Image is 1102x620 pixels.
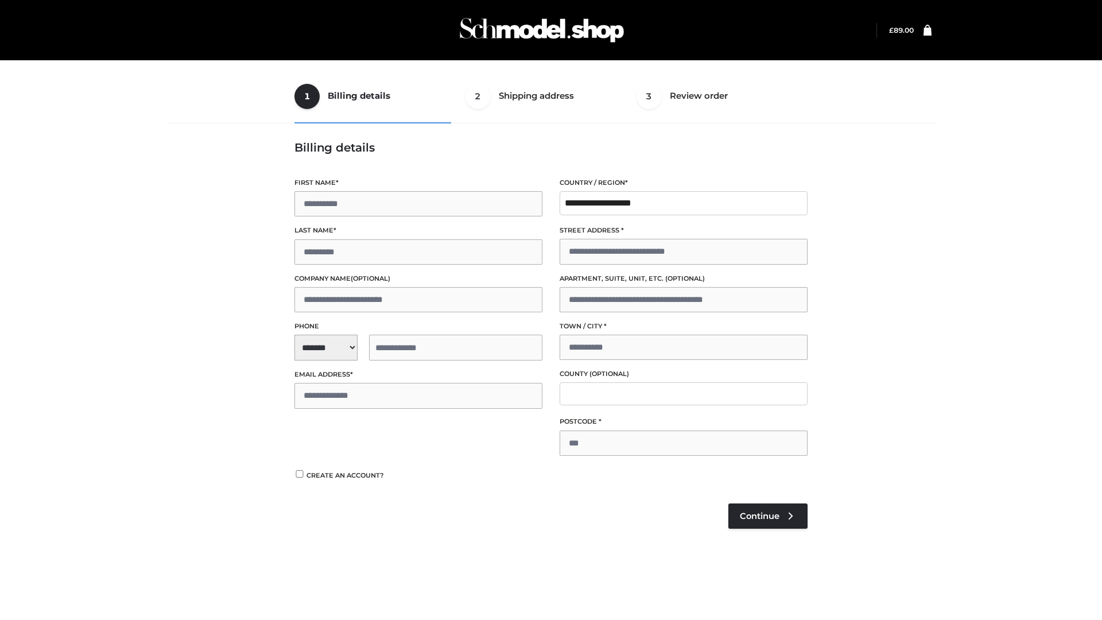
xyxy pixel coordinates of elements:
[294,141,808,154] h3: Billing details
[560,321,808,332] label: Town / City
[740,511,779,521] span: Continue
[560,416,808,427] label: Postcode
[665,274,705,282] span: (optional)
[889,26,894,34] span: £
[560,225,808,236] label: Street address
[560,177,808,188] label: Country / Region
[294,177,542,188] label: First name
[351,274,390,282] span: (optional)
[294,225,542,236] label: Last name
[560,273,808,284] label: Apartment, suite, unit, etc.
[889,26,914,34] a: £89.00
[728,503,808,529] a: Continue
[456,7,628,53] img: Schmodel Admin 964
[306,471,384,479] span: Create an account?
[560,369,808,379] label: County
[889,26,914,34] bdi: 89.00
[294,273,542,284] label: Company name
[294,369,542,380] label: Email address
[589,370,629,378] span: (optional)
[294,321,542,332] label: Phone
[294,470,305,478] input: Create an account?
